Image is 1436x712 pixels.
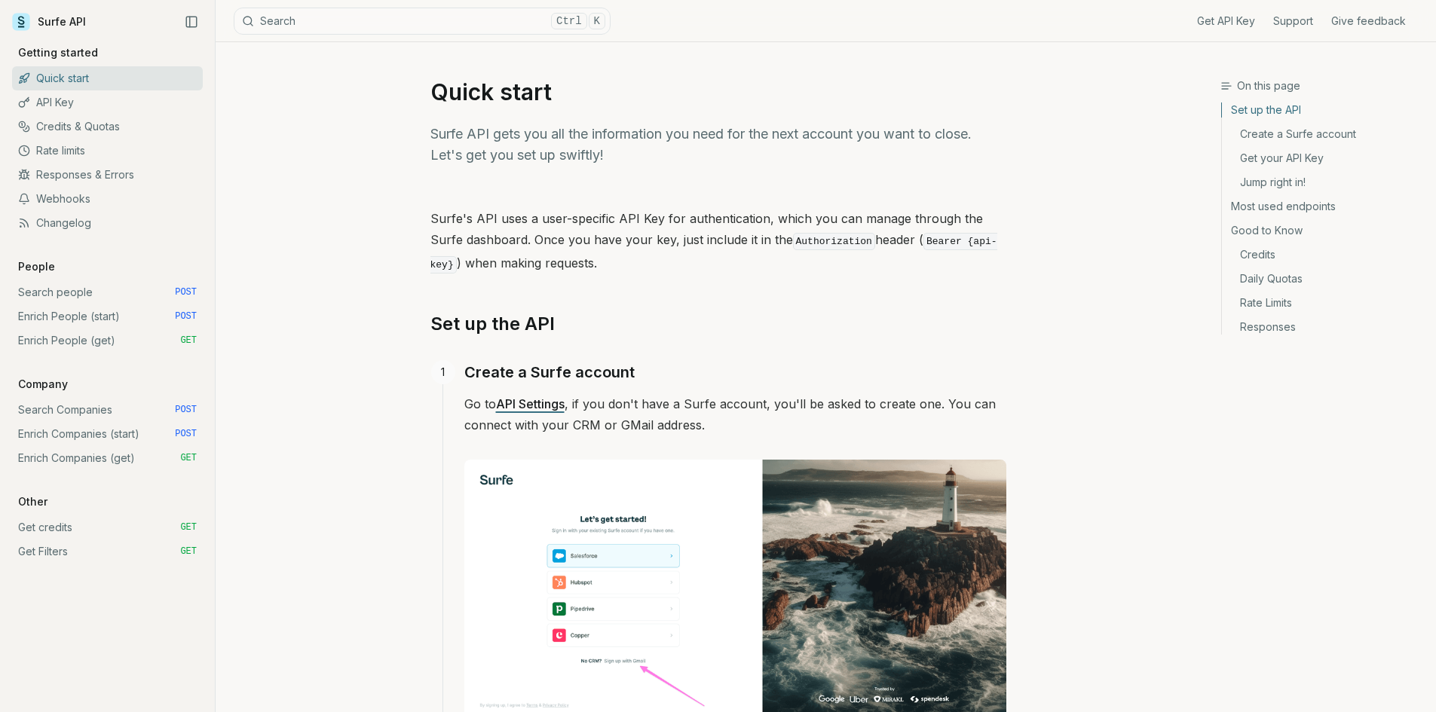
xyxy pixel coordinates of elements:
[430,312,555,336] a: Set up the API
[175,428,197,440] span: POST
[12,304,203,328] a: Enrich People (start) POST
[793,233,875,250] code: Authorization
[464,393,1006,435] p: Go to , if you don't have a Surfe account, you'll be asked to create one. You can connect with yo...
[175,310,197,322] span: POST
[1220,78,1424,93] h3: On this page
[1222,243,1424,267] a: Credits
[12,90,203,115] a: API Key
[1331,14,1406,29] a: Give feedback
[12,494,54,509] p: Other
[180,335,197,347] span: GET
[430,78,1006,105] h1: Quick start
[12,398,203,422] a: Search Companies POST
[1273,14,1313,29] a: Support
[1222,122,1424,146] a: Create a Surfe account
[430,208,1006,276] p: Surfe's API uses a user-specific API Key for authentication, which you can manage through the Sur...
[1222,315,1424,335] a: Responses
[175,286,197,298] span: POST
[175,404,197,416] span: POST
[12,280,203,304] a: Search people POST
[1222,194,1424,218] a: Most used endpoints
[180,11,203,33] button: Collapse Sidebar
[12,539,203,564] a: Get Filters GET
[496,396,565,411] a: API Settings
[180,545,197,558] span: GET
[1222,218,1424,243] a: Good to Know
[12,211,203,235] a: Changelog
[1222,291,1424,315] a: Rate Limits
[1197,14,1255,29] a: Get API Key
[180,521,197,533] span: GET
[464,360,635,384] a: Create a Surfe account
[12,515,203,539] a: Get credits GET
[12,422,203,446] a: Enrich Companies (start) POST
[12,163,203,187] a: Responses & Errors
[12,377,74,392] p: Company
[12,446,203,470] a: Enrich Companies (get) GET
[12,66,203,90] a: Quick start
[12,11,86,33] a: Surfe API
[551,13,587,29] kbd: Ctrl
[180,452,197,464] span: GET
[1222,102,1424,122] a: Set up the API
[589,13,605,29] kbd: K
[234,8,611,35] button: SearchCtrlK
[12,187,203,211] a: Webhooks
[1222,267,1424,291] a: Daily Quotas
[12,259,61,274] p: People
[12,115,203,139] a: Credits & Quotas
[12,139,203,163] a: Rate limits
[1222,170,1424,194] a: Jump right in!
[12,328,203,353] a: Enrich People (get) GET
[430,124,1006,166] p: Surfe API gets you all the information you need for the next account you want to close. Let's get...
[12,45,104,60] p: Getting started
[1222,146,1424,170] a: Get your API Key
